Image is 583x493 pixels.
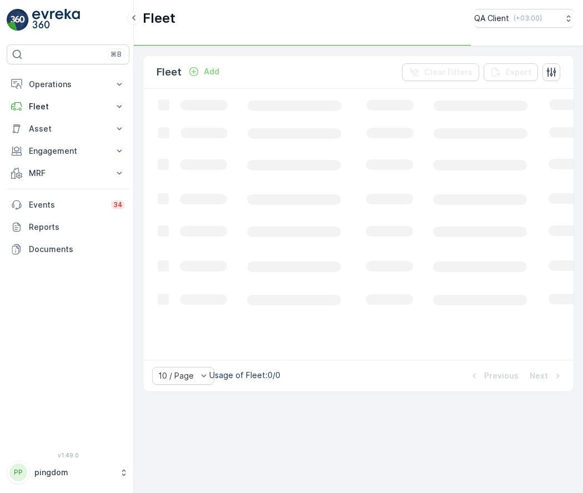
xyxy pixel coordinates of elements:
[484,370,519,381] p: Previous
[474,13,509,24] p: QA Client
[29,222,125,233] p: Reports
[184,65,224,78] button: Add
[32,9,80,31] img: logo_light-DOdMpM7g.png
[113,200,123,209] p: 34
[7,73,129,95] button: Operations
[110,50,122,59] p: ⌘B
[29,199,104,210] p: Events
[29,145,107,157] p: Engagement
[7,238,129,260] a: Documents
[484,63,538,81] button: Export
[7,194,129,216] a: Events34
[29,244,125,255] p: Documents
[529,369,565,383] button: Next
[29,123,107,134] p: Asset
[7,452,129,459] span: v 1.49.0
[7,461,129,484] button: PPpingdom
[506,67,531,78] p: Export
[7,9,29,31] img: logo
[29,168,107,179] p: MRF
[7,118,129,140] button: Asset
[204,66,219,77] p: Add
[530,370,548,381] p: Next
[424,67,473,78] p: Clear Filters
[209,370,280,381] p: Usage of Fleet : 0/0
[9,464,27,481] div: PP
[157,64,182,80] p: Fleet
[474,9,574,28] button: QA Client(+03:00)
[7,95,129,118] button: Fleet
[143,9,175,27] p: Fleet
[402,63,479,81] button: Clear Filters
[34,467,114,478] p: pingdom
[29,79,107,90] p: Operations
[7,140,129,162] button: Engagement
[468,369,520,383] button: Previous
[29,101,107,112] p: Fleet
[7,216,129,238] a: Reports
[514,14,542,23] p: ( +03:00 )
[7,162,129,184] button: MRF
